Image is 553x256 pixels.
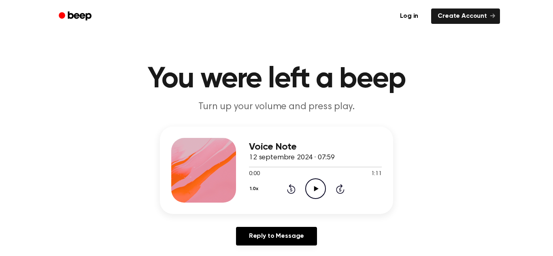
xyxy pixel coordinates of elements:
span: 0:00 [249,170,259,178]
p: Turn up your volume and press play. [121,100,432,114]
h1: You were left a beep [69,65,484,94]
a: Log in [392,7,426,25]
span: 1:11 [371,170,382,178]
span: 12 septembre 2024 · 07:59 [249,154,335,161]
h3: Voice Note [249,142,382,152]
a: Create Account [431,8,500,24]
a: Beep [53,8,99,24]
a: Reply to Message [236,227,317,245]
button: 1.0x [249,182,261,196]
